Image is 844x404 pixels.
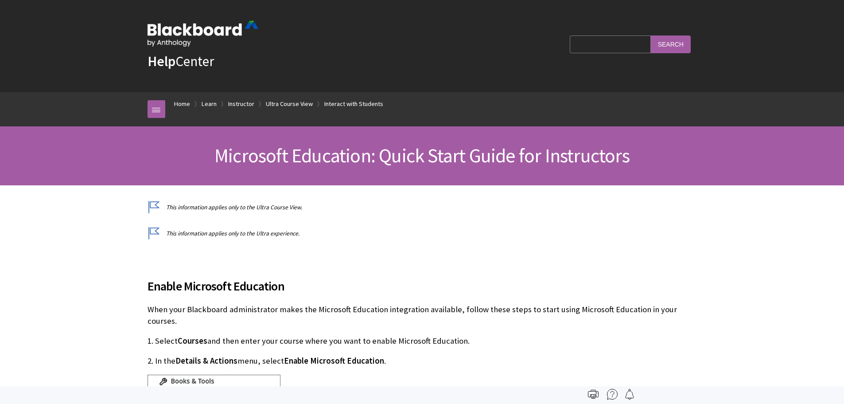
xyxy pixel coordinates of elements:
[624,389,635,400] img: Follow this page
[228,98,254,110] a: Instructor
[175,356,237,366] span: Details & Actions
[214,143,630,168] span: Microsoft Education: Quick Start Guide for Instructors
[651,35,691,53] input: Search
[148,304,697,327] p: When your Blackboard administrator makes the Microsoft Education integration available, follow th...
[148,52,214,70] a: HelpCenter
[607,389,618,400] img: More help
[178,336,207,346] span: Courses
[148,21,258,47] img: Blackboard by Anthology
[324,98,383,110] a: Interact with Students
[266,98,313,110] a: Ultra Course View
[148,203,697,212] p: This information applies only to the Ultra Course View.
[148,229,697,238] p: This information applies only to the Ultra experience.
[148,355,697,367] p: 2. In the menu, select .
[202,98,217,110] a: Learn
[148,277,697,295] span: Enable Microsoft Education
[148,335,697,347] p: 1. Select and then enter your course where you want to enable Microsoft Education.
[588,389,599,400] img: Print
[284,356,384,366] span: Enable Microsoft Education
[174,98,190,110] a: Home
[148,52,175,70] strong: Help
